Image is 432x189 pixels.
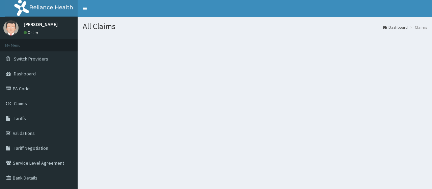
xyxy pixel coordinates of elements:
[383,24,408,30] a: Dashboard
[14,71,36,77] span: Dashboard
[14,115,26,121] span: Tariffs
[14,145,48,151] span: Tariff Negotiation
[408,24,427,30] li: Claims
[3,20,19,36] img: User Image
[14,56,48,62] span: Switch Providers
[24,30,40,35] a: Online
[83,22,427,31] h1: All Claims
[24,22,58,27] p: [PERSON_NAME]
[14,100,27,107] span: Claims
